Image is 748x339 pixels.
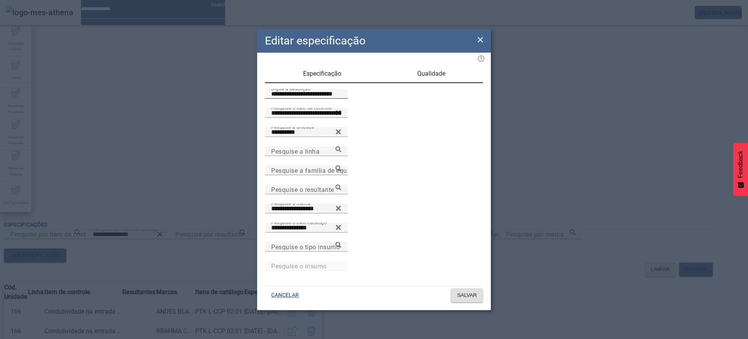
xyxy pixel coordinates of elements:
input: Number [271,261,341,271]
span: Especificação [303,71,341,77]
span: CANCELAR [271,291,299,299]
mat-label: Digite a descrição [271,86,310,91]
h2: Editar especificação [265,32,365,49]
input: Number [271,185,341,194]
input: Number [271,147,341,156]
mat-label: Pesquise o resultante [271,186,334,193]
mat-label: Pesquise a unidade [271,124,314,130]
mat-label: Pesquise o item catálogo [271,220,327,225]
mat-label: Pesquise a marca [271,201,310,206]
input: Number [271,204,341,213]
mat-label: Pesquise a família de equipamento [271,167,375,174]
button: CANCELAR [265,288,305,302]
span: Feedback [737,151,744,178]
mat-label: Pesquise a linha [271,147,319,155]
mat-label: Pesquise o tipo insumo [271,243,340,250]
input: Number [271,242,341,252]
button: Feedback - Mostrar pesquisa [733,143,748,196]
mat-label: Pesquise o insumo [271,262,327,270]
mat-label: Pesquise o item de controle [271,105,332,110]
span: Qualidade [417,71,445,77]
input: Number [271,166,341,175]
button: SALVAR [451,288,483,302]
input: Number [271,108,341,118]
input: Number [271,223,341,233]
input: Number [271,128,341,137]
span: SALVAR [457,291,477,299]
